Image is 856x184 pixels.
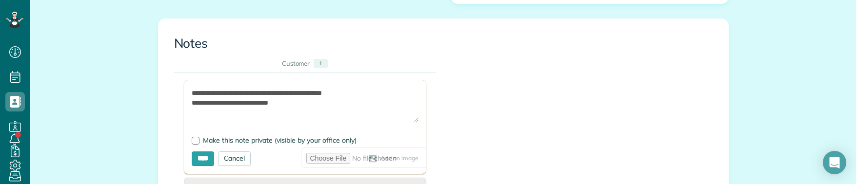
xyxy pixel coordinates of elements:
[203,136,357,145] span: Make this note private (visible by your office only)
[282,59,310,68] div: Customer
[823,151,846,174] div: Open Intercom Messenger
[218,151,251,166] div: Cancel
[314,59,328,68] div: 1
[174,37,713,51] h3: Notes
